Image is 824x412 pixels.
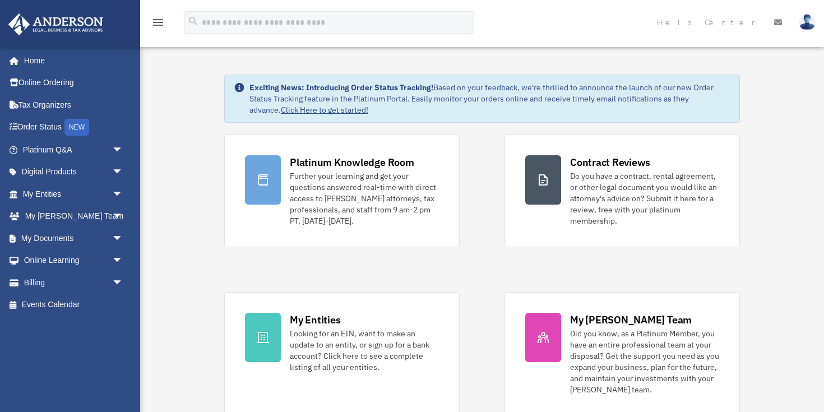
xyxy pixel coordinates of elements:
[8,205,140,228] a: My [PERSON_NAME] Teamarrow_drop_down
[112,183,135,206] span: arrow_drop_down
[8,271,140,294] a: Billingarrow_drop_down
[8,249,140,272] a: Online Learningarrow_drop_down
[8,94,140,116] a: Tax Organizers
[8,49,135,72] a: Home
[290,155,414,169] div: Platinum Knowledge Room
[224,135,460,247] a: Platinum Knowledge Room Further your learning and get your questions answered real-time with dire...
[112,249,135,272] span: arrow_drop_down
[64,119,89,136] div: NEW
[8,138,140,161] a: Platinum Q&Aarrow_drop_down
[249,82,730,115] div: Based on your feedback, we're thrilled to announce the launch of our new Order Status Tracking fe...
[8,183,140,205] a: My Entitiesarrow_drop_down
[249,82,433,92] strong: Exciting News: Introducing Order Status Tracking!
[112,138,135,161] span: arrow_drop_down
[570,170,719,226] div: Do you have a contract, rental agreement, or other legal document you would like an attorney's ad...
[151,16,165,29] i: menu
[8,72,140,94] a: Online Ordering
[799,14,816,30] img: User Pic
[151,20,165,29] a: menu
[112,205,135,228] span: arrow_drop_down
[504,135,740,247] a: Contract Reviews Do you have a contract, rental agreement, or other legal document you would like...
[8,294,140,316] a: Events Calendar
[570,313,692,327] div: My [PERSON_NAME] Team
[290,170,439,226] div: Further your learning and get your questions answered real-time with direct access to [PERSON_NAM...
[290,328,439,373] div: Looking for an EIN, want to make an update to an entity, or sign up for a bank account? Click her...
[570,328,719,395] div: Did you know, as a Platinum Member, you have an entire professional team at your disposal? Get th...
[570,155,650,169] div: Contract Reviews
[8,116,140,139] a: Order StatusNEW
[8,227,140,249] a: My Documentsarrow_drop_down
[8,161,140,183] a: Digital Productsarrow_drop_down
[5,13,107,35] img: Anderson Advisors Platinum Portal
[187,15,200,27] i: search
[112,161,135,184] span: arrow_drop_down
[112,271,135,294] span: arrow_drop_down
[112,227,135,250] span: arrow_drop_down
[281,105,368,115] a: Click Here to get started!
[290,313,340,327] div: My Entities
